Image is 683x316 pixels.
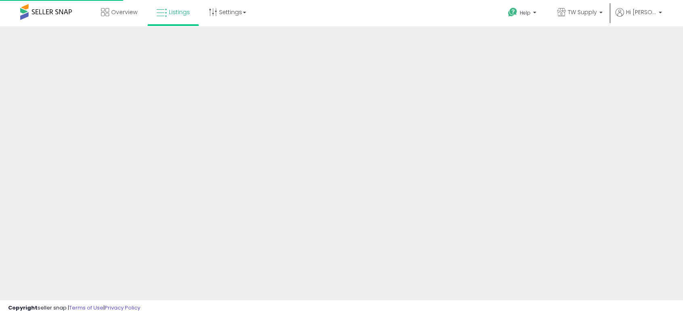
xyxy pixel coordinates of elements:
[169,8,190,16] span: Listings
[502,1,544,26] a: Help
[520,9,531,16] span: Help
[105,304,140,312] a: Privacy Policy
[568,8,597,16] span: TW Supply
[616,8,662,26] a: Hi [PERSON_NAME]
[8,304,38,312] strong: Copyright
[111,8,137,16] span: Overview
[626,8,656,16] span: Hi [PERSON_NAME]
[69,304,103,312] a: Terms of Use
[508,7,518,17] i: Get Help
[8,304,140,312] div: seller snap | |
